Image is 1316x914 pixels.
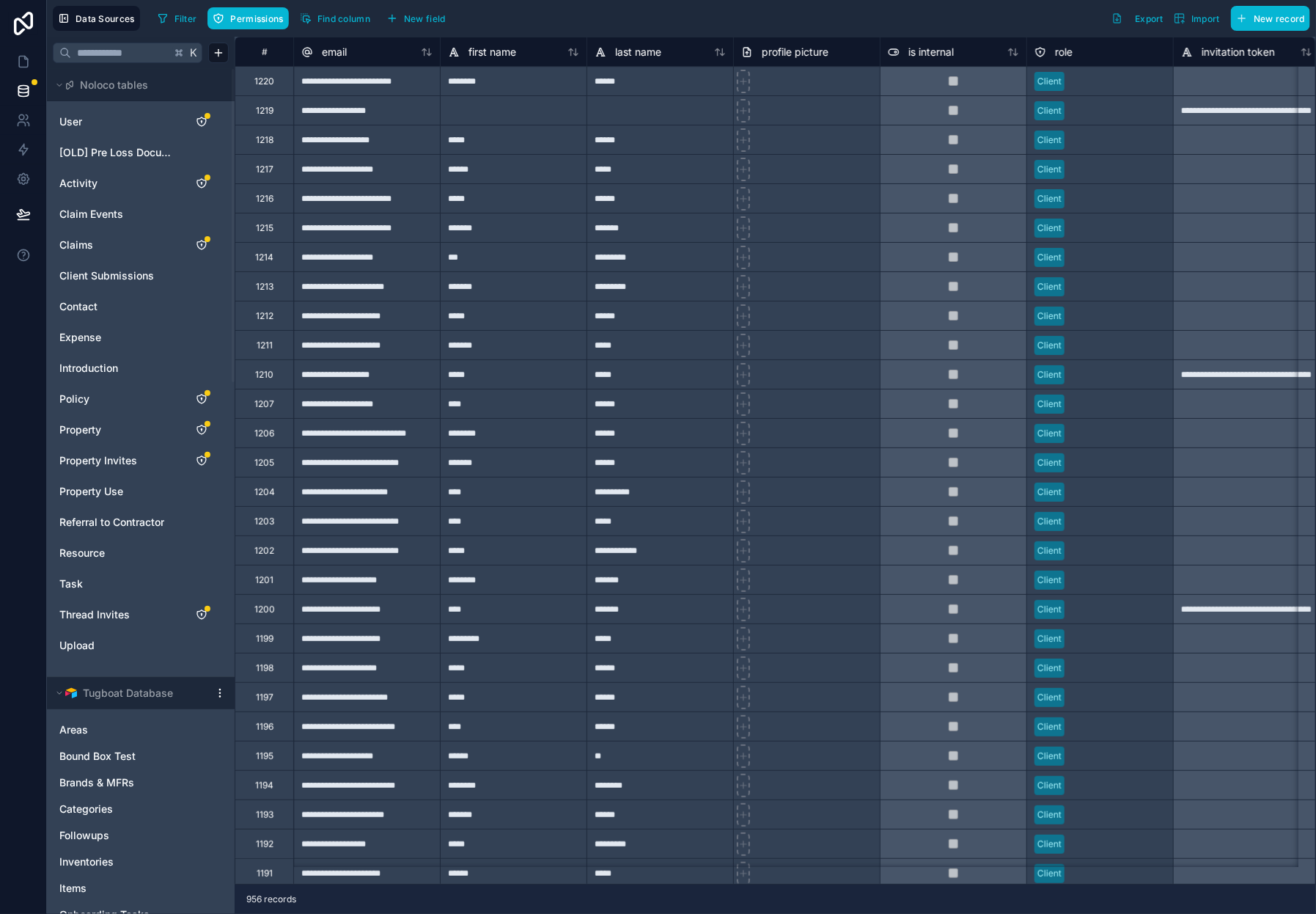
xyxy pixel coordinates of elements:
div: Client [1037,662,1062,675]
div: Upload [53,634,229,657]
div: 1215 [256,222,273,234]
div: 1197 [256,692,273,703]
a: Property Invites [59,453,178,468]
div: 1216 [256,193,273,205]
div: Client [1037,574,1062,587]
div: 1205 [254,457,274,469]
div: # [246,46,282,57]
div: Client [1037,163,1062,176]
span: Activity [59,176,98,191]
div: Client [1037,192,1062,205]
span: Tugboat Database [83,686,173,701]
div: User [53,110,229,134]
div: Property Use [53,480,229,503]
div: Client [1037,280,1062,293]
div: 1210 [255,369,273,381]
a: Bound Box Test [59,749,193,764]
a: Inventories [59,855,193,869]
div: 1204 [254,486,275,498]
span: Client Submissions [59,268,154,283]
div: Client [1037,603,1062,616]
div: 1194 [255,780,273,791]
span: Expense [59,330,101,345]
div: Client [1037,544,1062,557]
span: Claims [59,238,93,252]
span: Introduction [59,361,118,376]
div: 1196 [256,721,273,733]
div: 1220 [254,76,274,87]
div: Client [1037,310,1062,323]
a: Permissions [207,7,294,29]
div: Client [1037,251,1062,264]
a: Thread Invites [59,607,178,622]
a: Contact [59,299,178,314]
div: Client [1037,134,1062,147]
span: invitation token [1202,45,1275,59]
span: Import [1191,13,1220,24]
div: Client [1037,398,1062,411]
button: Export [1106,6,1169,31]
span: Policy [59,392,89,406]
span: Noloco tables [80,78,148,92]
a: Categories [59,802,193,816]
button: Noloco tables [53,75,220,95]
div: Client [1037,808,1062,822]
a: Expense [59,330,178,345]
div: Client [1037,339,1062,352]
button: Data Sources [53,6,140,31]
div: Client [1037,750,1062,763]
a: Items [59,881,193,896]
a: Referral to Contractor [59,515,178,530]
div: 1213 [256,281,273,293]
span: New field [404,13,446,24]
span: Property Use [59,484,123,499]
div: Property Invites [53,449,229,472]
span: Property [59,423,101,437]
div: Client [1037,104,1062,117]
div: 1201 [255,574,273,586]
div: [OLD] Pre Loss Documentation [53,141,229,164]
span: Task [59,577,83,591]
span: Resource [59,546,105,560]
button: Find column [295,7,375,29]
div: Claims [53,233,229,257]
a: Areas [59,723,193,737]
span: New record [1254,13,1305,24]
span: 956 records [246,893,296,905]
span: User [59,114,82,129]
span: Referral to Contractor [59,515,164,530]
button: Import [1169,6,1225,31]
a: New record [1225,6,1310,31]
span: first name [468,45,516,59]
span: is internal [908,45,954,59]
span: Find column [317,13,370,24]
div: Client [1037,75,1062,88]
a: Claim Events [59,207,178,222]
div: Property [53,418,229,442]
button: Permissions [207,7,288,29]
div: Referral to Contractor [53,511,229,534]
button: New record [1231,6,1310,31]
div: Introduction [53,357,229,380]
div: Areas [53,718,229,742]
span: Contact [59,299,98,314]
div: Items [53,877,229,900]
button: Airtable LogoTugboat Database [53,683,208,703]
div: 1217 [256,164,273,175]
a: [OLD] Pre Loss Documentation [59,145,178,160]
span: Inventories [59,855,114,869]
div: 1219 [256,105,273,117]
div: Brands & MFRs [53,771,229,794]
div: Client [1037,691,1062,704]
span: role [1055,45,1073,59]
div: 1207 [254,398,274,410]
div: 1212 [256,310,273,322]
a: Property [59,423,178,437]
span: Thread Invites [59,607,130,622]
span: Data Sources [76,13,135,24]
div: Inventories [53,850,229,874]
div: Client [1037,720,1062,734]
a: Property Use [59,484,178,499]
a: Introduction [59,361,178,376]
button: New field [381,7,451,29]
